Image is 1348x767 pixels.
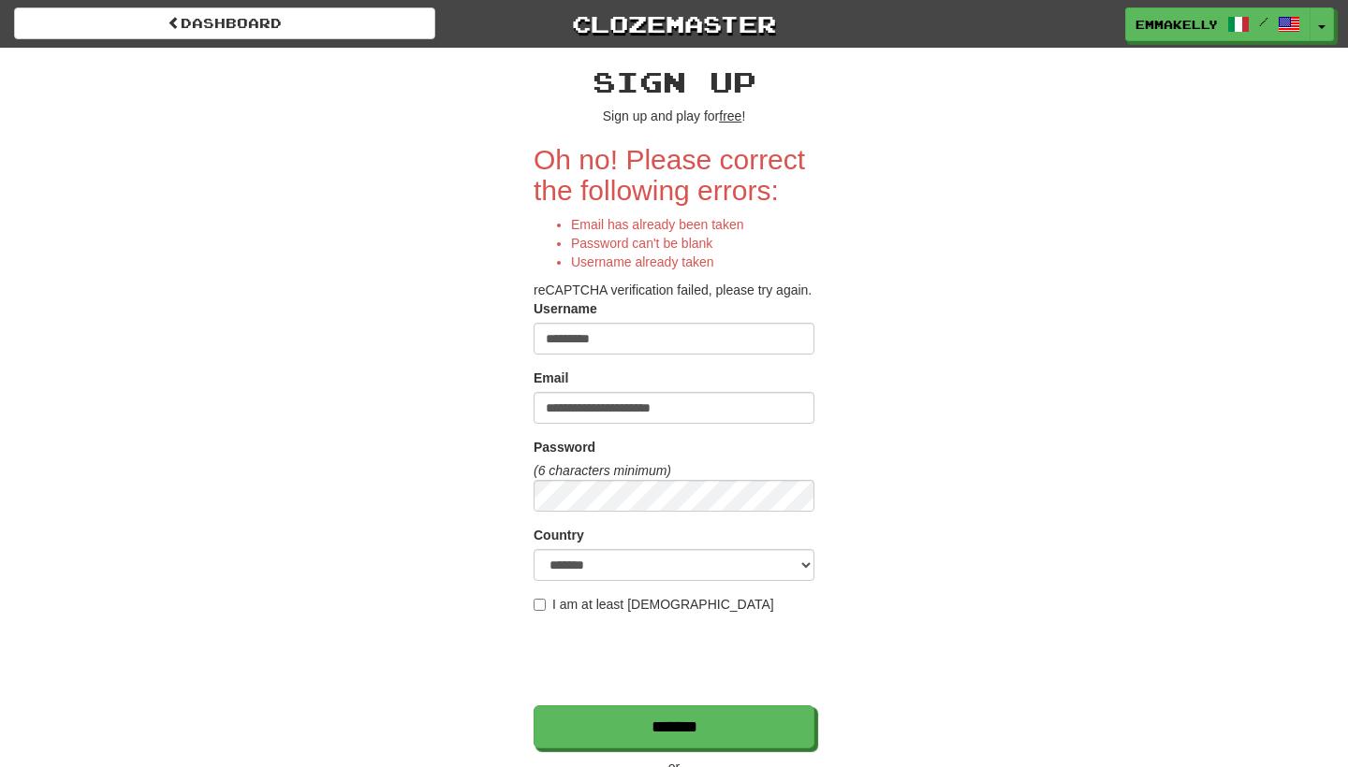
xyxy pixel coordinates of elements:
[1136,16,1218,33] span: EmmaKelly
[534,595,774,614] label: I am at least [DEMOGRAPHIC_DATA]
[534,526,584,544] label: Country
[534,438,595,456] label: Password
[14,7,435,39] a: Dashboard
[1125,7,1311,41] a: EmmaKelly /
[534,623,818,696] iframe: reCAPTCHA
[534,144,814,748] form: reCAPTCHA verification failed, please try again.
[534,463,671,478] em: (6 characters minimum)
[534,369,568,387] label: Email
[534,299,597,318] label: Username
[1259,15,1268,28] span: /
[571,234,814,253] li: Password can't be blank
[534,144,814,206] h2: Oh no! Please correct the following errors:
[534,66,814,97] h2: Sign up
[571,215,814,234] li: Email has already been taken
[719,109,741,123] u: free
[463,7,885,40] a: Clozemaster
[534,599,546,611] input: I am at least [DEMOGRAPHIC_DATA]
[571,253,814,271] li: Username already taken
[534,107,814,125] p: Sign up and play for !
